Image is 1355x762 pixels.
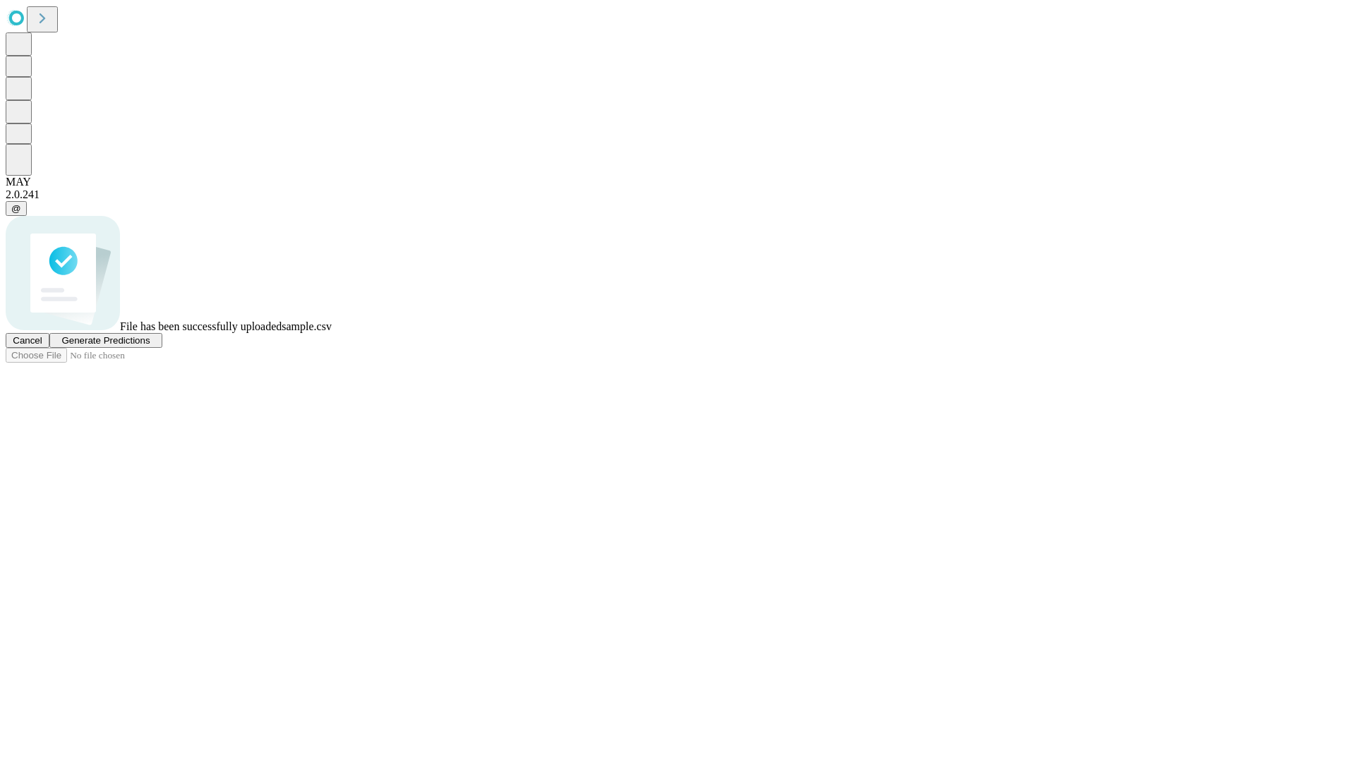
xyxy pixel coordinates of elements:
span: sample.csv [282,320,332,332]
button: @ [6,201,27,216]
button: Generate Predictions [49,333,162,348]
span: Generate Predictions [61,335,150,346]
button: Cancel [6,333,49,348]
div: MAY [6,176,1349,188]
div: 2.0.241 [6,188,1349,201]
span: @ [11,203,21,214]
span: Cancel [13,335,42,346]
span: File has been successfully uploaded [120,320,282,332]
